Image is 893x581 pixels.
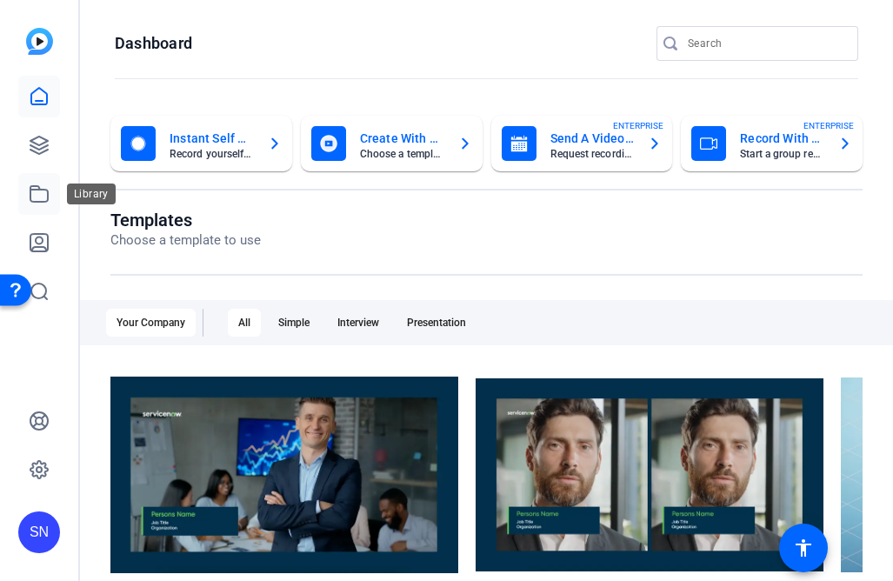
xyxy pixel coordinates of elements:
[613,119,663,132] span: ENTERPRISE
[740,128,824,149] mat-card-title: Record With Others
[110,210,261,230] h1: Templates
[18,511,60,553] div: SN
[110,230,261,250] p: Choose a template to use
[26,28,53,55] img: blue-gradient.svg
[268,309,320,337] div: Simple
[228,309,261,337] div: All
[106,309,196,337] div: Your Company
[115,33,192,54] h1: Dashboard
[170,128,254,149] mat-card-title: Instant Self Record
[740,149,824,159] mat-card-subtitle: Start a group recording session
[803,119,854,132] span: ENTERPRISE
[491,116,673,171] button: Send A Video RequestRequest recordings from anyone, anywhereENTERPRISE
[681,116,863,171] button: Record With OthersStart a group recording sessionENTERPRISE
[397,309,476,337] div: Presentation
[327,309,390,337] div: Interview
[360,128,444,149] mat-card-title: Create With A Template
[688,33,844,54] input: Search
[301,116,483,171] button: Create With A TemplateChoose a template to get started
[360,149,444,159] mat-card-subtitle: Choose a template to get started
[67,184,116,204] div: Library
[110,116,292,171] button: Instant Self RecordRecord yourself or your screen
[170,149,254,159] mat-card-subtitle: Record yourself or your screen
[793,538,814,558] mat-icon: accessibility
[550,149,635,159] mat-card-subtitle: Request recordings from anyone, anywhere
[550,128,635,149] mat-card-title: Send A Video Request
